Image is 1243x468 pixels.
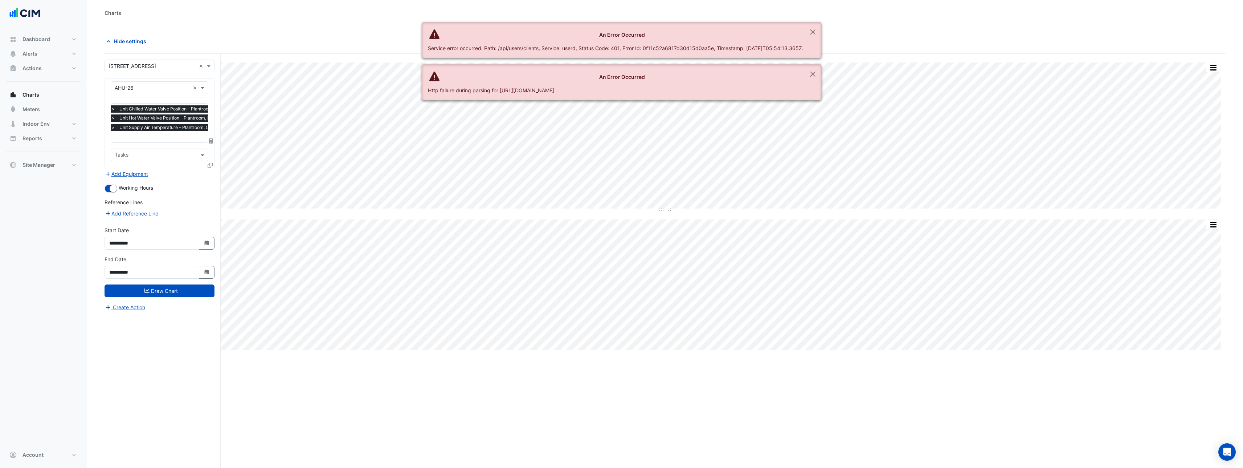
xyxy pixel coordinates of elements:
[23,91,39,98] span: Charts
[105,285,214,297] button: Draw Chart
[204,240,210,246] fa-icon: Select Date
[110,124,116,131] span: ×
[23,120,50,128] span: Indoor Env
[9,120,17,128] app-icon: Indoor Env
[23,161,55,169] span: Site Manager
[118,114,263,122] span: Unit Hot Water Valve Position - Plantroom, Level 26 Air Handling Unit
[9,65,17,72] app-icon: Actions
[1218,443,1236,461] div: Open Intercom Messenger
[118,124,228,131] span: Unit Supply Air Temperature - Plantroom, ColdDeck
[6,88,81,102] button: Charts
[9,91,17,98] app-icon: Charts
[428,86,804,94] div: Http failure during parsing for [URL][DOMAIN_NAME]
[110,114,116,122] span: ×
[105,255,126,263] label: End Date
[1206,220,1220,229] button: More Options
[23,106,40,113] span: Meters
[6,32,81,47] button: Dashboard
[599,32,645,38] strong: An Error Occurred
[23,451,44,459] span: Account
[9,135,17,142] app-icon: Reports
[6,448,81,462] button: Account
[599,74,645,80] strong: An Error Occurred
[9,36,17,43] app-icon: Dashboard
[105,198,143,206] label: Reference Lines
[23,36,50,43] span: Dashboard
[105,209,159,218] button: Add Reference Line
[105,35,151,48] button: Hide settings
[23,50,37,57] span: Alerts
[114,151,128,160] div: Tasks
[6,47,81,61] button: Alerts
[6,102,81,117] button: Meters
[193,84,199,92] span: Clear
[105,303,146,311] button: Create Action
[9,50,17,57] app-icon: Alerts
[9,106,17,113] app-icon: Meters
[118,105,270,113] span: Unit Chilled Water Valve Position - Plantroom, Level 26 Air Handling Unit
[804,22,821,42] button: Close
[6,131,81,146] button: Reports
[105,9,121,17] div: Charts
[105,170,148,178] button: Add Equipment
[9,6,41,20] img: Company Logo
[804,64,821,84] button: Close
[9,161,17,169] app-icon: Site Manager
[208,138,214,144] span: Choose Function
[6,117,81,131] button: Indoor Env
[208,162,213,168] span: Clone Favourites and Tasks from this Equipment to other Equipment
[6,61,81,76] button: Actions
[199,62,205,70] span: Clear
[119,185,153,191] span: Working Hours
[204,269,210,275] fa-icon: Select Date
[1206,63,1220,72] button: More Options
[428,44,804,52] div: Service error occurred. Path: /api/users/clients, Service: userd, Status Code: 401, Error Id: 0f1...
[105,226,129,234] label: Start Date
[23,135,42,142] span: Reports
[114,37,146,45] span: Hide settings
[110,105,116,113] span: ×
[23,65,42,72] span: Actions
[6,158,81,172] button: Site Manager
